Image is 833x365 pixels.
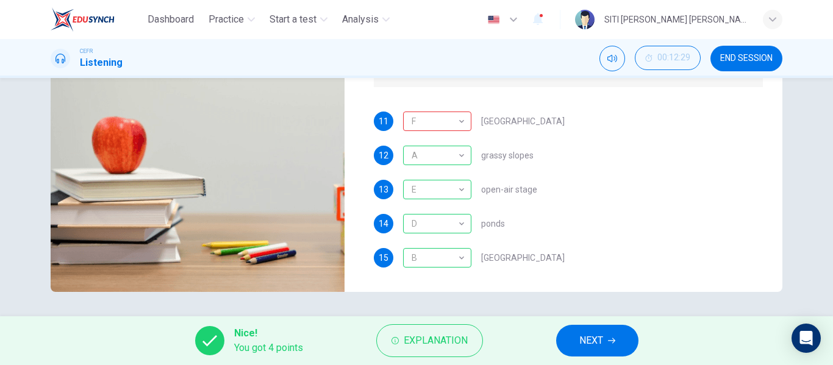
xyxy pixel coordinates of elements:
div: SITI [PERSON_NAME] [PERSON_NAME] [604,12,748,27]
span: open-air stage [481,185,537,194]
div: F [403,104,467,139]
button: Analysis [337,9,395,30]
span: [GEOGRAPHIC_DATA] [481,253,565,262]
div: Open Intercom Messenger [792,324,821,353]
span: 11 [379,117,388,126]
span: [GEOGRAPHIC_DATA] [481,117,565,126]
span: Explanation [404,332,468,349]
h1: Listening [80,55,123,70]
button: Dashboard [143,9,199,30]
span: END SESSION [720,54,773,63]
span: CEFR [80,47,93,55]
span: 00:12:29 [657,53,690,63]
span: 12 [379,151,388,160]
span: Analysis [342,12,379,27]
button: Start a test [265,9,332,30]
img: EduSynch logo [51,7,115,32]
button: 00:12:29 [635,46,701,70]
button: END SESSION [710,46,782,71]
a: EduSynch logo [51,7,143,32]
div: D [403,207,467,241]
button: Explanation [376,324,483,357]
div: A [403,146,471,165]
button: Practice [204,9,260,30]
div: E [403,172,467,207]
span: ponds [481,219,505,228]
div: D [403,214,471,233]
img: Profile picture [575,10,595,29]
span: 13 [379,185,388,194]
span: You got 4 points [234,341,303,355]
div: B [403,241,467,275]
span: Start a test [270,12,316,27]
div: A [403,138,467,173]
div: B [403,248,471,268]
span: 14 [379,219,388,228]
button: NEXT [556,325,638,356]
span: NEXT [579,332,603,349]
img: en [486,15,501,24]
span: Dashboard [148,12,194,27]
span: 15 [379,253,388,262]
div: G [403,112,471,131]
div: Hide [635,46,701,71]
span: grassy slopes [481,151,534,160]
div: E [403,180,471,199]
div: Mute [599,46,625,71]
span: Nice! [234,326,303,341]
span: Practice [209,12,244,27]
